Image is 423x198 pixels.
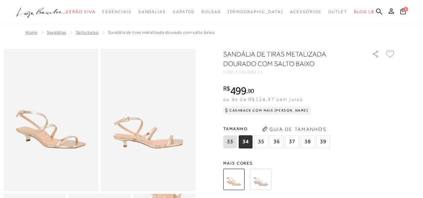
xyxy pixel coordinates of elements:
[173,9,195,14] span: Sapatos
[223,169,245,190] img: SANDÁLIA DE TIRAS METALIZADA DOURADO COM SALTO BAIXO
[248,87,254,94] span: 90
[223,85,230,92] i: R$
[301,135,314,148] span: 38
[202,6,221,18] a: categoryNavScreenReaderText
[246,88,254,94] i: ,
[230,84,246,97] span: 499
[328,9,348,14] span: Outlet
[290,9,321,14] span: Acessórios
[398,8,408,17] button: 0
[76,30,99,35] a: Salto Baixo
[25,30,37,35] a: Home
[102,9,131,14] span: Essenciais
[236,70,263,74] span: 138500274
[223,106,311,115] div: Cashback com Mais [PERSON_NAME]
[66,6,95,18] a: categoryNavScreenReaderText
[228,9,283,14] span: [DEMOGRAPHIC_DATA]
[223,135,237,148] span: 33
[228,6,283,18] a: noSubCategoriesText
[66,9,95,14] span: Verão Viva
[403,7,408,12] span: 0
[173,6,195,18] a: categoryNavScreenReaderText
[102,6,131,18] a: categoryNavScreenReaderText
[223,70,361,74] div: CÓD:
[3,49,98,191] img: image
[316,135,330,148] span: 39
[138,6,166,18] a: categoryNavScreenReaderText
[108,30,215,35] span: SANDÁLIA DE TIRAS METALIZADA DOURADO COM SALTO BAIXO
[202,9,221,14] span: Bolsas
[328,6,348,18] a: categoryNavScreenReaderText
[254,135,268,148] span: 35
[101,49,196,191] img: image
[354,9,374,14] span: BLOG LB
[290,6,321,18] a: categoryNavScreenReaderText
[285,135,299,148] span: 37
[260,124,329,135] button: Guia de Tamanhos
[138,9,166,14] span: Sandálias
[239,135,252,148] span: 34
[223,124,332,134] span: Tamanho
[270,135,283,148] span: 36
[47,30,66,35] a: SANDÁLIAS
[223,49,352,69] h1: SANDÁLIA DE TIRAS METALIZADA DOURADO COM SALTO BAIXO
[250,169,271,190] img: SANDÁLIA DE TIRAS METALIZADA PRATA COM SALTO BAIXO
[223,96,303,102] span: ou 4x de R$124,97 sem juros
[354,6,374,18] a: BLOG LB
[223,161,395,165] span: Mais cores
